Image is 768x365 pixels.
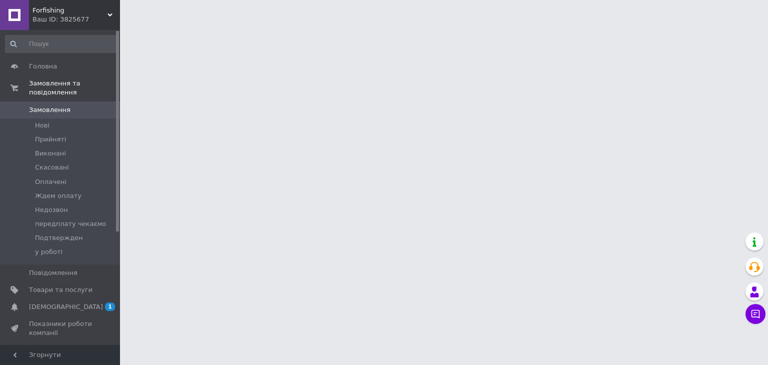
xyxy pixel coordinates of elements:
[32,15,120,24] div: Ваш ID: 3825677
[5,35,118,53] input: Пошук
[29,285,92,294] span: Товари та послуги
[29,62,57,71] span: Головна
[35,149,66,158] span: Виконані
[35,247,62,256] span: у роботі
[29,105,70,114] span: Замовлення
[29,319,92,337] span: Показники роботи компанії
[35,121,49,130] span: Нові
[35,191,81,200] span: Ждем оплату
[35,233,82,242] span: Подтвержден
[35,205,68,214] span: Недозвон
[35,135,66,144] span: Прийняті
[105,302,115,311] span: 1
[29,302,103,311] span: [DEMOGRAPHIC_DATA]
[29,268,77,277] span: Повідомлення
[35,163,69,172] span: Скасовані
[745,304,765,324] button: Чат з покупцем
[32,6,107,15] span: Forfishing
[35,219,106,228] span: передплату чекаємо
[35,177,66,186] span: Оплачені
[29,79,120,97] span: Замовлення та повідомлення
